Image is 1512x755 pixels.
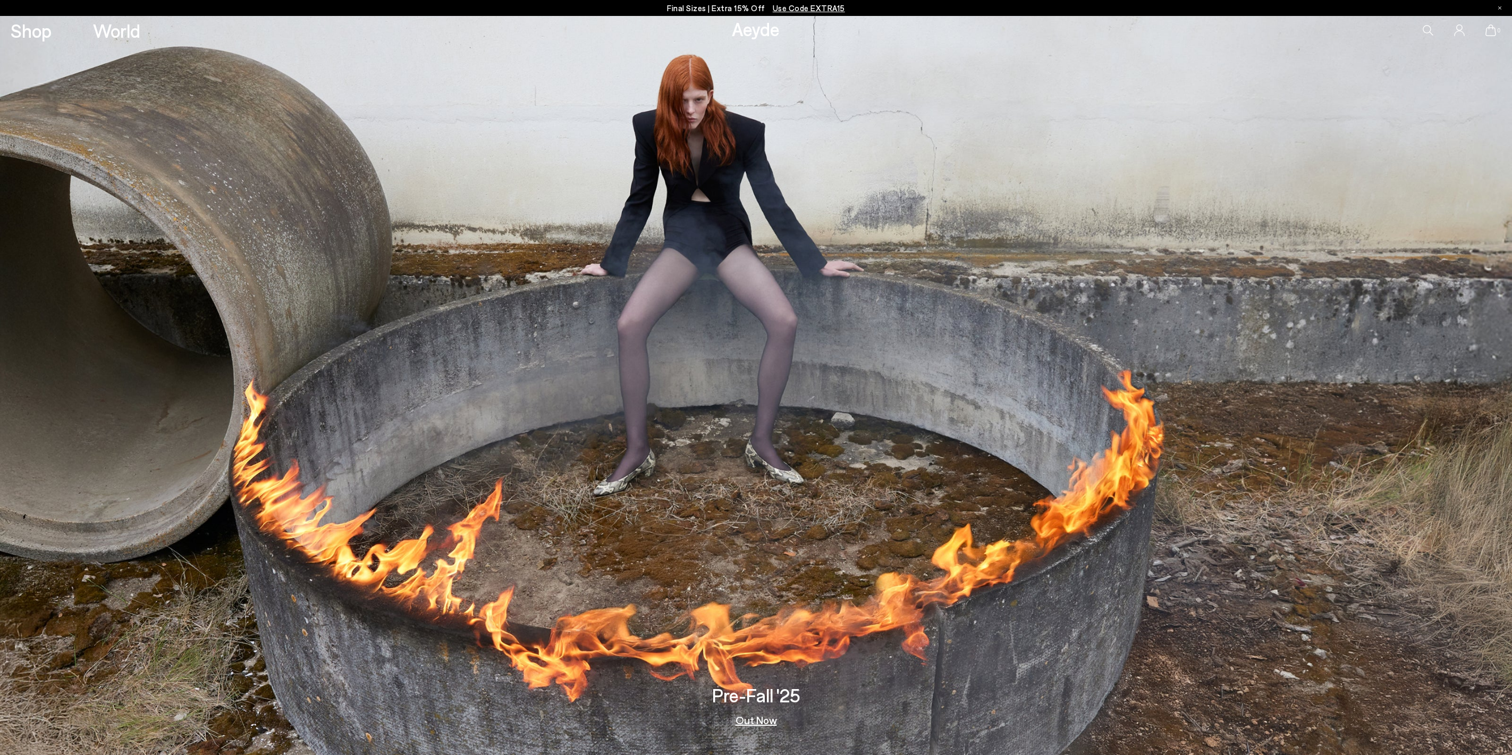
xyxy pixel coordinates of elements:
[712,686,800,704] h3: Pre-Fall '25
[1496,28,1501,33] span: 0
[732,18,780,40] a: Aeyde
[93,21,140,40] a: World
[773,3,845,13] span: Navigate to /collections/ss25-final-sizes
[1485,24,1496,36] a: 0
[11,21,52,40] a: Shop
[736,715,777,725] a: Out Now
